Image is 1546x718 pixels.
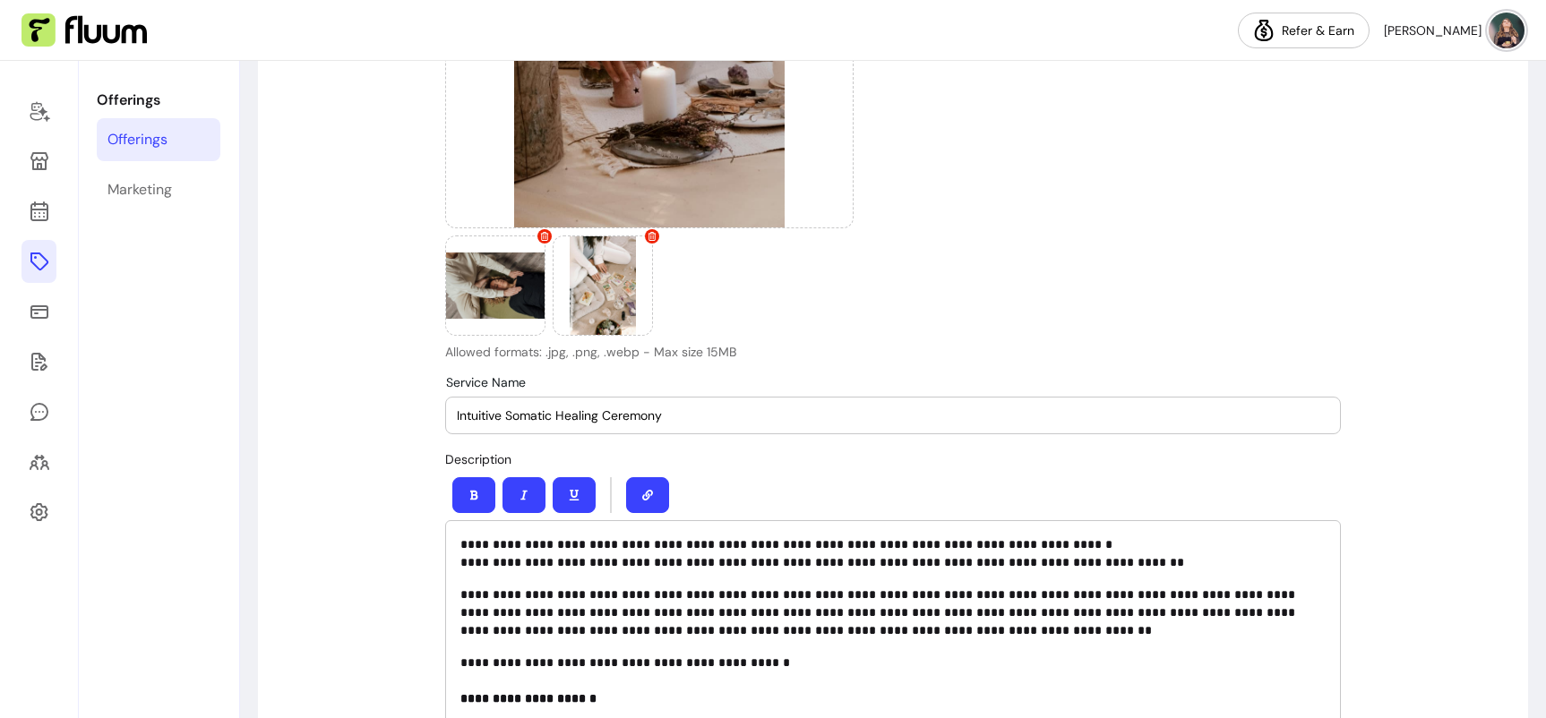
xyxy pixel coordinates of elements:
[1238,13,1370,48] a: Refer & Earn
[21,90,56,132] a: Home
[457,406,1329,424] input: Service Name
[1384,13,1525,48] button: avatar[PERSON_NAME]
[21,240,56,283] a: Offerings
[445,235,545,336] div: Provider image 2
[107,179,172,201] div: Marketing
[21,440,56,483] a: Clients
[21,290,56,333] a: Sales
[446,236,545,335] img: https://d3pz9znudhj10h.cloudfront.net/e3bdec76-af1b-4652-8a00-cc9e8321565e
[21,140,56,183] a: Storefront
[446,374,526,390] span: Service Name
[97,90,220,111] p: Offerings
[21,190,56,233] a: Calendar
[553,235,653,336] div: Provider image 3
[21,340,56,383] a: Forms
[97,118,220,161] a: Offerings
[1384,21,1482,39] span: [PERSON_NAME]
[21,491,56,534] a: Settings
[107,129,167,150] div: Offerings
[97,168,220,211] a: Marketing
[445,451,511,467] span: Description
[21,390,56,433] a: My Messages
[445,343,854,361] p: Allowed formats: .jpg, .png, .webp - Max size 15MB
[1489,13,1525,48] img: avatar
[554,236,652,335] img: https://d3pz9znudhj10h.cloudfront.net/a72e0131-e6ef-4d48-a307-8d667e86e290
[21,13,147,47] img: Fluum Logo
